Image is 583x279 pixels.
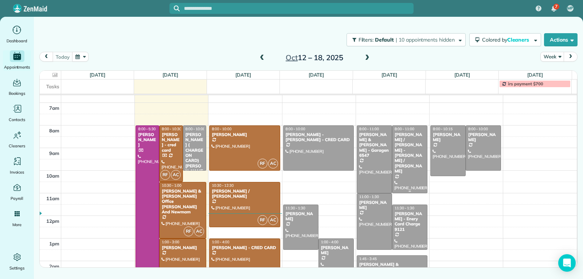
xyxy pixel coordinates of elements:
span: 8:00 - 10:00 [468,127,488,131]
div: [PERSON_NAME] / [PERSON_NAME] [211,189,278,199]
span: 8am [49,128,59,133]
button: Filters: Default | 10 appointments hidden [347,33,466,46]
span: AC [268,215,278,225]
span: 8:00 - 5:30 [138,127,156,131]
div: [PERSON_NAME] [433,132,463,143]
button: prev [39,52,53,62]
h2: 12 – 18, 2025 [269,54,360,62]
a: [DATE] [454,72,470,78]
span: 1:00 - 4:00 [321,240,339,244]
span: Contacts [9,116,25,123]
span: RF [160,170,170,180]
span: Cleaners [507,36,531,43]
span: 8:00 - 10:30 [162,127,181,131]
span: 11:30 - 1:30 [395,206,414,210]
span: 1pm [49,241,59,247]
span: 8:00 - 10:00 [212,127,231,131]
span: 7am [49,105,59,111]
span: AC [268,159,278,168]
a: Payroll [3,182,31,202]
div: [PERSON_NAME] [468,132,499,143]
a: Filters: Default | 10 appointments hidden [343,33,466,46]
span: 12pm [46,218,59,224]
a: Bookings [3,77,31,97]
span: 2pm [49,263,59,269]
div: [PERSON_NAME] & [PERSON_NAME] CRED CARD Pagan [359,262,425,278]
a: Cleaners [3,129,31,150]
span: Filters: [359,36,374,43]
div: [PERSON_NAME] -[PERSON_NAME] - CRED CARD [285,132,352,143]
span: 8:00 - 11:00 [359,127,379,131]
div: [PERSON_NAME] / [PERSON_NAME] - [PERSON_NAME] / [PERSON_NAME] [394,132,425,174]
button: Week [540,52,564,62]
div: [PERSON_NAME] [285,211,316,222]
span: Payroll [11,195,24,202]
span: 11am [46,195,59,201]
span: Oct [286,53,298,62]
div: [PERSON_NAME] & [PERSON_NAME] Office [PERSON_NAME] And Newmam [161,189,204,215]
span: irs payment $700 [508,81,543,86]
a: [DATE] [382,72,397,78]
div: [PERSON_NAME] & [PERSON_NAME] - Garagen 6547 [359,132,390,158]
button: Focus search [169,5,180,11]
div: [PERSON_NAME] - CRED CARD [211,245,278,250]
a: [DATE] [90,72,105,78]
div: [PERSON_NAME] [321,245,352,256]
a: Appointments [3,50,31,71]
span: 11:30 - 1:30 [286,206,305,210]
a: Settings [3,251,31,272]
span: AC [171,170,181,180]
div: [PERSON_NAME] [359,200,390,210]
span: Dashboard [7,37,27,44]
div: [PERSON_NAME] - Enery Card Charge 9121 [394,211,425,232]
span: RF [184,226,193,236]
a: Invoices [3,155,31,176]
span: 8:00 - 10:00 [185,127,205,131]
a: [DATE] [309,72,324,78]
span: More [12,221,21,228]
span: 8:00 - 10:00 [286,127,305,131]
div: [PERSON_NAME] [138,132,157,148]
span: AC [194,226,204,236]
span: Default [375,36,394,43]
div: [PERSON_NAME] [161,245,204,250]
span: 1:00 - 4:00 [212,240,229,244]
a: [DATE] [527,72,543,78]
span: RF [258,159,267,168]
span: Appointments [4,63,30,71]
span: Cleaners [9,142,25,150]
span: 11:00 - 1:30 [359,194,379,199]
a: Contacts [3,103,31,123]
div: [PERSON_NAME] - cred card [161,132,181,153]
button: today [52,52,73,62]
div: 7 unread notifications [546,1,562,17]
span: 8:00 - 10:15 [433,127,453,131]
div: Open Intercom Messenger [558,254,576,272]
span: 9am [49,150,59,156]
span: 7 [555,4,557,9]
button: next [564,52,578,62]
a: [DATE] [235,72,251,78]
div: [PERSON_NAME] [211,132,278,137]
svg: Focus search [174,5,180,11]
span: 10:30 - 1:00 [162,183,181,188]
span: | 10 appointments hidden [396,36,455,43]
span: Invoices [10,168,24,176]
button: Actions [544,33,578,46]
span: MP [567,5,573,11]
span: Bookings [9,90,26,97]
a: Dashboard [3,24,31,44]
span: 8:00 - 11:00 [395,127,414,131]
button: Colored byCleaners [469,33,541,46]
span: 10am [46,173,59,179]
a: [DATE] [163,72,178,78]
span: 1:00 - 3:00 [162,240,179,244]
span: 1:45 - 3:45 [359,256,377,261]
span: 10:30 - 12:30 [212,183,234,188]
span: RF [258,215,267,225]
span: Settings [9,264,25,272]
div: [PERSON_NAME] ( CHARGE ON CARD) [PERSON_NAME] [185,132,204,179]
span: Colored by [482,36,532,43]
